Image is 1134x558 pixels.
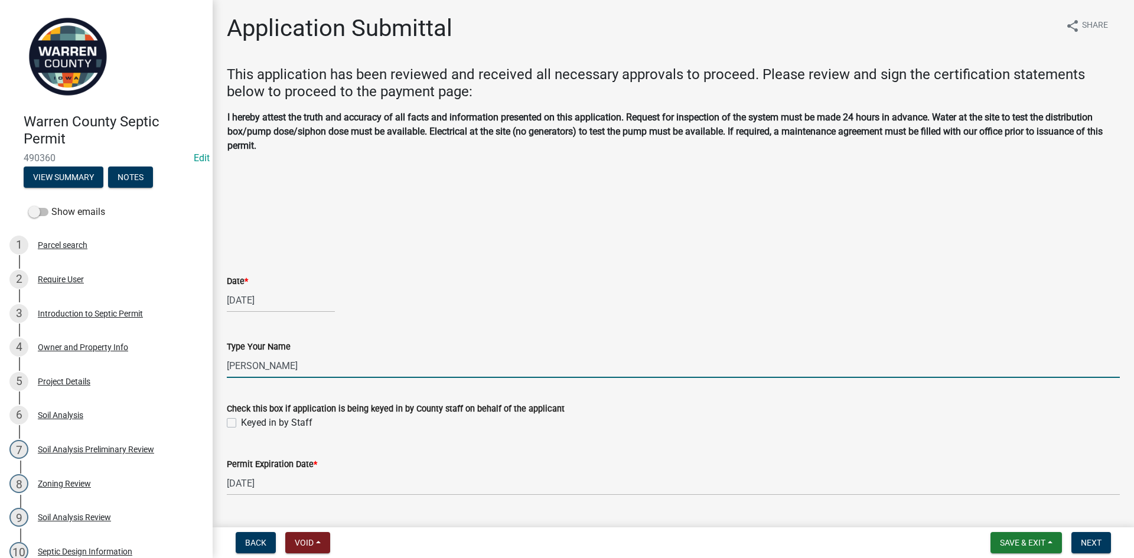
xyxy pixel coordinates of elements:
h1: Application Submittal [227,14,452,43]
label: Keyed in by Staff [241,416,312,430]
strong: I hereby attest the truth and accuracy of all facts and information presented on this application... [227,112,1103,151]
h4: This application has been reviewed and received all necessary approvals to proceed. Please review... [227,66,1120,100]
wm-modal-confirm: Summary [24,173,103,182]
div: Soil Analysis Preliminary Review [38,445,154,453]
button: Back [236,532,276,553]
button: Save & Exit [990,532,1062,553]
div: 9 [9,508,28,527]
div: Require User [38,275,84,283]
span: 490360 [24,152,189,164]
div: Soil Analysis Review [38,513,111,521]
div: 7 [9,440,28,459]
div: 6 [9,406,28,425]
button: Notes [108,167,153,188]
div: Parcel search [38,241,87,249]
div: Soil Analysis [38,411,83,419]
button: shareShare [1056,14,1117,37]
div: 5 [9,372,28,391]
span: Save & Exit [1000,538,1045,547]
wm-modal-confirm: Notes [108,173,153,182]
div: 2 [9,270,28,289]
div: 3 [9,304,28,323]
div: Owner and Property Info [38,343,128,351]
label: Permit Expiration Date [227,461,317,469]
button: View Summary [24,167,103,188]
a: Edit [194,152,210,164]
div: 8 [9,474,28,493]
div: 1 [9,236,28,254]
button: Next [1071,532,1111,553]
label: Show emails [28,205,105,219]
span: Back [245,538,266,547]
span: Void [295,538,314,547]
input: mm/dd/yyyy [227,288,335,312]
label: Date [227,278,248,286]
label: Type Your Name [227,343,291,351]
img: Warren County, Iowa [24,12,112,101]
div: 4 [9,338,28,357]
div: Zoning Review [38,479,91,488]
i: share [1065,19,1080,33]
span: Next [1081,538,1102,547]
label: Check this box if application is being keyed in by County staff on behalf of the applicant [227,405,565,413]
wm-modal-confirm: Edit Application Number [194,152,210,164]
div: Introduction to Septic Permit [38,309,143,318]
button: Void [285,532,330,553]
h4: Warren County Septic Permit [24,113,203,148]
div: Project Details [38,377,90,386]
div: Septic Design Information [38,547,132,556]
span: Share [1082,19,1108,33]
